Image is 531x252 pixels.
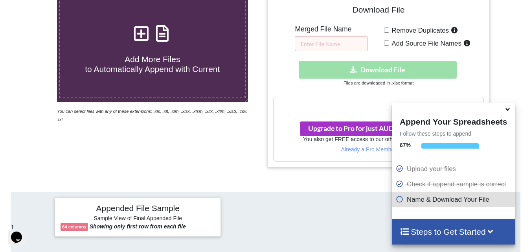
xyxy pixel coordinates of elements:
p: Follow these steps to append [392,130,515,138]
span: Remove Duplicates [389,27,449,34]
h5: Merged File Name [295,25,368,33]
h6: Sample View of Final Appended File [61,215,215,223]
span: Upgrade to Pro for just AUD $6 per month [308,124,447,132]
iframe: chat widget [8,221,33,244]
i: You can select files with any of these extensions: .xls, .xlt, .xlm, .xlsx, .xlsm, .xltx, .xltm, ... [57,109,247,122]
p: Upload your files [396,164,513,174]
p: Check if append sample is correct [396,179,513,189]
span: Add More Files to Automatically Append with Current [85,55,220,74]
h4: Steps to Get Started [400,227,507,237]
button: Upgrade to Pro for just AUD $6 per monthsmile [300,121,456,136]
h3: Your files are more than 1 MB [274,101,483,110]
input: Enter File Name [295,36,368,51]
span: Add Source File Names [389,40,461,47]
p: Already a Pro Member? Log In [274,145,483,153]
h4: Appended File Sample [61,203,215,214]
small: Files are downloaded in .xlsx format [344,81,413,85]
b: 64 columns [62,224,86,229]
b: Showing only first row from each file [90,223,186,230]
h4: Append Your Spreadsheets [392,115,515,127]
p: Name & Download Your File [396,195,513,204]
b: 67 % [400,142,411,148]
h6: You also get FREE access to our other tool [274,136,483,143]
